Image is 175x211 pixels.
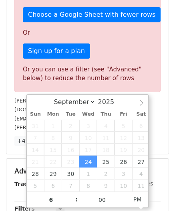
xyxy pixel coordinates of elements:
[62,144,79,156] span: September 16, 2025
[27,179,44,191] span: October 5, 2025
[27,112,44,117] span: Sun
[132,144,150,156] span: September 20, 2025
[44,144,62,156] span: September 15, 2025
[115,168,132,179] span: October 3, 2025
[115,132,132,144] span: September 12, 2025
[27,144,44,156] span: September 14, 2025
[78,192,127,208] input: Minute
[23,29,152,37] p: Or
[115,179,132,191] span: October 10, 2025
[132,156,150,168] span: September 27, 2025
[132,132,150,144] span: September 13, 2025
[44,179,62,191] span: October 6, 2025
[79,179,97,191] span: October 8, 2025
[62,168,79,179] span: September 30, 2025
[79,156,97,168] span: September 24, 2025
[132,168,150,179] span: October 4, 2025
[79,112,97,117] span: Wed
[79,168,97,179] span: October 1, 2025
[97,132,115,144] span: September 11, 2025
[23,43,90,59] a: Sign up for a plan
[14,181,41,187] strong: Tracking
[44,132,62,144] span: September 8, 2025
[44,120,62,132] span: September 1, 2025
[27,120,44,132] span: August 31, 2025
[23,7,161,22] a: Choose a Google Sheet with fewer rows
[14,124,146,130] small: [PERSON_NAME][EMAIL_ADDRESS][DOMAIN_NAME]
[27,156,44,168] span: September 21, 2025
[79,132,97,144] span: September 10, 2025
[75,191,78,207] span: :
[62,132,79,144] span: September 9, 2025
[79,144,97,156] span: September 17, 2025
[62,112,79,117] span: Tue
[97,112,115,117] span: Thu
[79,120,97,132] span: September 3, 2025
[96,98,125,106] input: Year
[14,167,161,176] h5: Advanced
[97,144,115,156] span: September 18, 2025
[44,112,62,117] span: Mon
[97,168,115,179] span: October 2, 2025
[44,168,62,179] span: September 29, 2025
[97,120,115,132] span: September 4, 2025
[115,120,132,132] span: September 5, 2025
[62,120,79,132] span: September 2, 2025
[132,120,150,132] span: September 6, 2025
[14,116,104,122] small: [EMAIL_ADDRESS][DOMAIN_NAME]
[132,112,150,117] span: Sat
[14,98,146,113] small: [PERSON_NAME][EMAIL_ADDRESS][PERSON_NAME][DOMAIN_NAME]
[27,192,76,208] input: Hour
[115,112,132,117] span: Fri
[135,173,175,211] iframe: Chat Widget
[127,191,149,207] span: Click to toggle
[44,156,62,168] span: September 22, 2025
[23,65,152,83] div: Or you can use a filter (see "Advanced" below) to reduce the number of rows
[115,156,132,168] span: September 26, 2025
[62,156,79,168] span: September 23, 2025
[115,144,132,156] span: September 19, 2025
[27,132,44,144] span: September 7, 2025
[27,168,44,179] span: September 28, 2025
[14,136,48,146] a: +47 more
[132,179,150,191] span: October 11, 2025
[97,156,115,168] span: September 25, 2025
[62,179,79,191] span: October 7, 2025
[97,179,115,191] span: October 9, 2025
